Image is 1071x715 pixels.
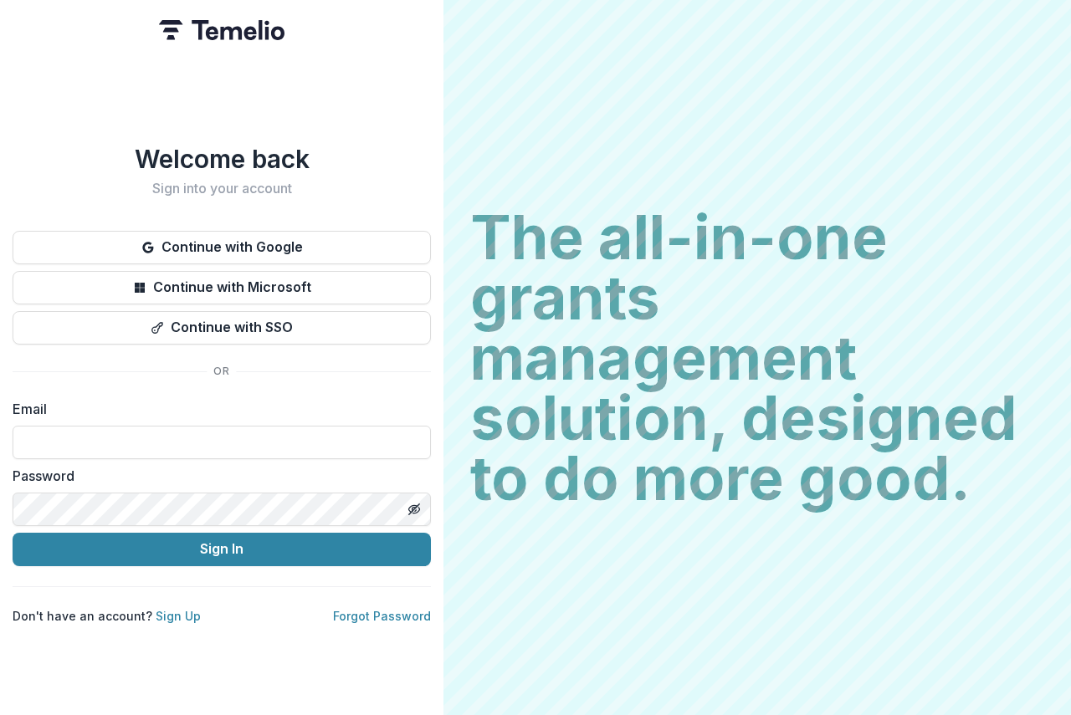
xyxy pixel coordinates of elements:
[13,181,431,197] h2: Sign into your account
[13,533,431,566] button: Sign In
[13,144,431,174] h1: Welcome back
[156,609,201,623] a: Sign Up
[13,607,201,625] p: Don't have an account?
[13,271,431,304] button: Continue with Microsoft
[333,609,431,623] a: Forgot Password
[159,20,284,40] img: Temelio
[13,311,431,345] button: Continue with SSO
[13,231,431,264] button: Continue with Google
[13,466,421,486] label: Password
[401,496,428,523] button: Toggle password visibility
[13,399,421,419] label: Email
